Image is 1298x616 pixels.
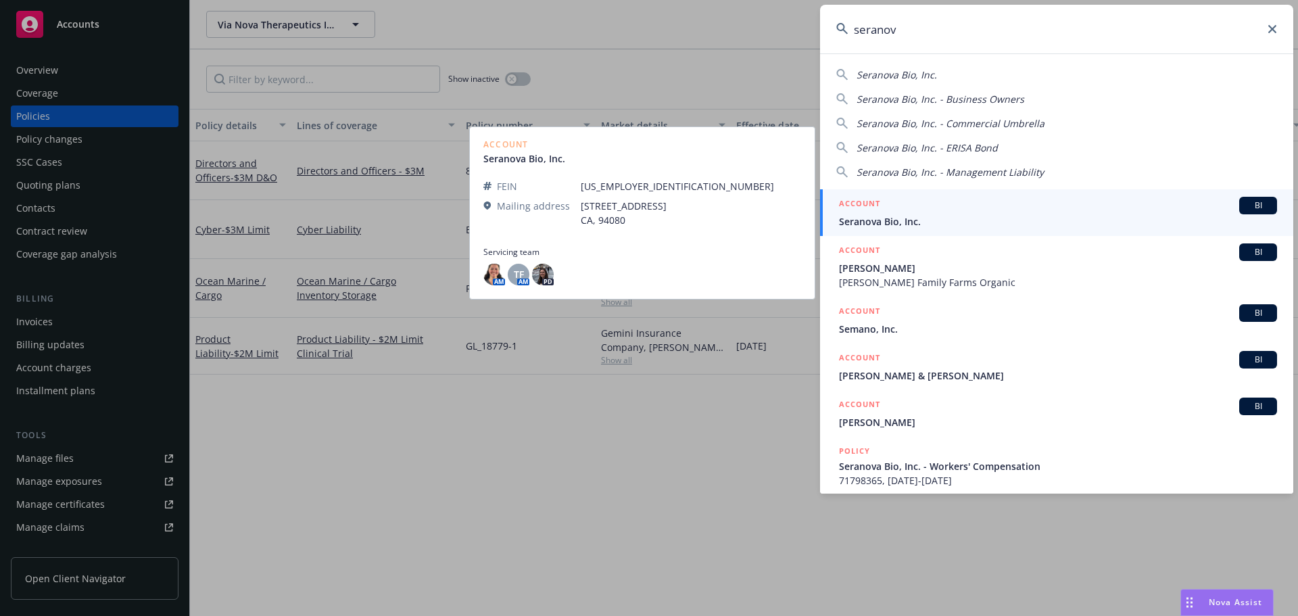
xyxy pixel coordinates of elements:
[857,117,1044,130] span: Seranova Bio, Inc. - Commercial Umbrella
[839,322,1277,336] span: Semano, Inc.
[820,343,1293,390] a: ACCOUNTBI[PERSON_NAME] & [PERSON_NAME]
[857,166,1044,179] span: Seranova Bio, Inc. - Management Liability
[1245,199,1272,212] span: BI
[820,297,1293,343] a: ACCOUNTBISemano, Inc.
[839,243,880,260] h5: ACCOUNT
[857,141,998,154] span: Seranova Bio, Inc. - ERISA Bond
[839,304,880,321] h5: ACCOUNT
[1245,307,1272,319] span: BI
[839,398,880,414] h5: ACCOUNT
[820,437,1293,495] a: POLICYSeranova Bio, Inc. - Workers' Compensation71798365, [DATE]-[DATE]
[1209,596,1262,608] span: Nova Assist
[839,415,1277,429] span: [PERSON_NAME]
[1245,354,1272,366] span: BI
[1245,400,1272,412] span: BI
[1181,590,1198,615] div: Drag to move
[839,261,1277,275] span: [PERSON_NAME]
[839,444,870,458] h5: POLICY
[839,275,1277,289] span: [PERSON_NAME] Family Farms Organic
[839,473,1277,488] span: 71798365, [DATE]-[DATE]
[820,236,1293,297] a: ACCOUNTBI[PERSON_NAME][PERSON_NAME] Family Farms Organic
[1180,589,1274,616] button: Nova Assist
[857,68,937,81] span: Seranova Bio, Inc.
[820,5,1293,53] input: Search...
[820,189,1293,236] a: ACCOUNTBISeranova Bio, Inc.
[839,214,1277,229] span: Seranova Bio, Inc.
[839,459,1277,473] span: Seranova Bio, Inc. - Workers' Compensation
[839,369,1277,383] span: [PERSON_NAME] & [PERSON_NAME]
[839,197,880,213] h5: ACCOUNT
[820,390,1293,437] a: ACCOUNTBI[PERSON_NAME]
[839,351,880,367] h5: ACCOUNT
[857,93,1024,105] span: Seranova Bio, Inc. - Business Owners
[1245,246,1272,258] span: BI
